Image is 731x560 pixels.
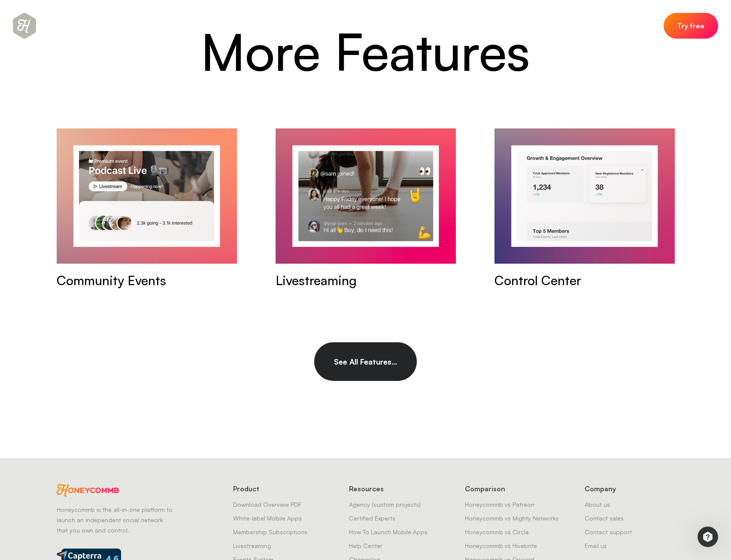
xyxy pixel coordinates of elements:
a: Contact support [585,528,632,536]
a: Honeycommb vs Patreon [465,501,534,508]
a: Community Events [57,128,237,291]
a: Email us [585,542,607,549]
div: Product [233,484,323,493]
div: Comparison [465,484,559,493]
p: Honeycommb is the all-in-one platform to launch an independent social network that you own and co... [57,505,173,536]
a: See All Features… [314,342,417,381]
div: Company [585,484,675,493]
a: Livestreaming [276,128,456,291]
a: Try free [664,13,718,39]
a: Control Center [494,128,675,291]
a: Contact sales [585,514,624,522]
a: Download Overview PDF [233,501,301,508]
a: Honeycommb vs Mighty Networks [465,514,559,522]
a: About us [585,501,610,508]
div: Community Events [57,271,166,290]
span: See All Features… [334,357,397,366]
a: Livestreaming [233,542,271,549]
span: Scroll to top [13,13,36,39]
div: Control Center [494,271,581,290]
a: Membership Subscriptions [233,528,307,536]
a: Certified Experts [349,514,395,522]
a: Agency (custom projects) [349,501,421,508]
span: Try free [677,21,704,30]
a: How To Launch Mobile Apps [349,528,428,536]
div: Livestreaming [276,271,357,290]
iframe: Intercom live chat [698,527,718,547]
a: White-label Mobile Apps [233,514,302,522]
a: Honeycommb vs Hivebrite [465,542,537,549]
a: Honeycommb vs Circle [465,528,529,536]
h2: More Features [57,25,675,77]
div: Resources [349,484,439,493]
a: Help Center [349,542,382,549]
